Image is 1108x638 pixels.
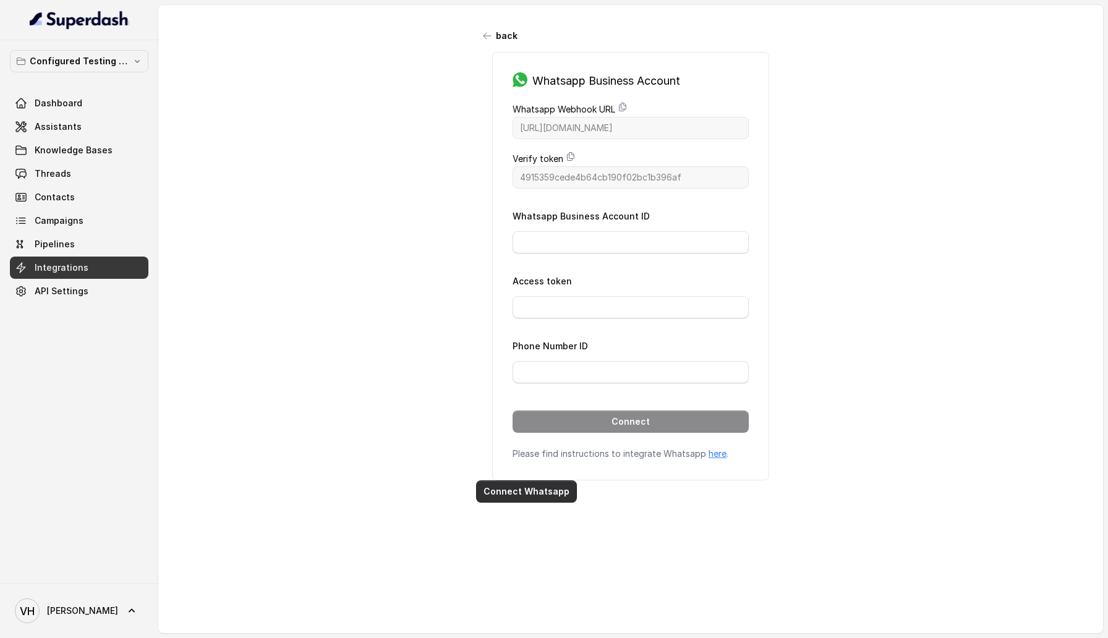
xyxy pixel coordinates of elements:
button: back [476,25,525,47]
p: Configured Testing Workspace [30,54,129,69]
a: API Settings [10,280,148,302]
a: Assistants [10,116,148,138]
h3: Whatsapp Business Account [532,72,680,90]
a: [PERSON_NAME] [10,593,148,628]
a: Knowledge Bases [10,139,148,161]
span: API Settings [35,285,88,297]
img: light.svg [30,10,129,30]
span: Pipelines [35,238,75,250]
label: Access token [513,276,572,286]
button: Connect Whatsapp [476,480,577,503]
label: Phone Number ID [513,341,588,351]
a: Campaigns [10,210,148,232]
span: Knowledge Bases [35,144,113,156]
label: Verify token [513,151,563,166]
label: Whatsapp Business Account ID [513,211,650,221]
span: Integrations [35,262,88,274]
span: Assistants [35,121,82,133]
p: Please find instructions to integrate Whatsapp . [513,448,749,460]
a: Contacts [10,186,148,208]
button: Connect [513,410,749,433]
label: Whatsapp Webhook URL [513,102,615,117]
a: Threads [10,163,148,185]
span: Campaigns [35,215,83,227]
span: Threads [35,168,71,180]
img: whatsapp.f50b2aaae0bd8934e9105e63dc750668.svg [513,72,527,87]
span: Dashboard [35,97,82,109]
span: Contacts [35,191,75,203]
a: Dashboard [10,92,148,114]
a: here [709,448,727,459]
text: VH [20,605,35,618]
span: [PERSON_NAME] [47,605,118,617]
a: Integrations [10,257,148,279]
a: Pipelines [10,233,148,255]
button: Configured Testing Workspace [10,50,148,72]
